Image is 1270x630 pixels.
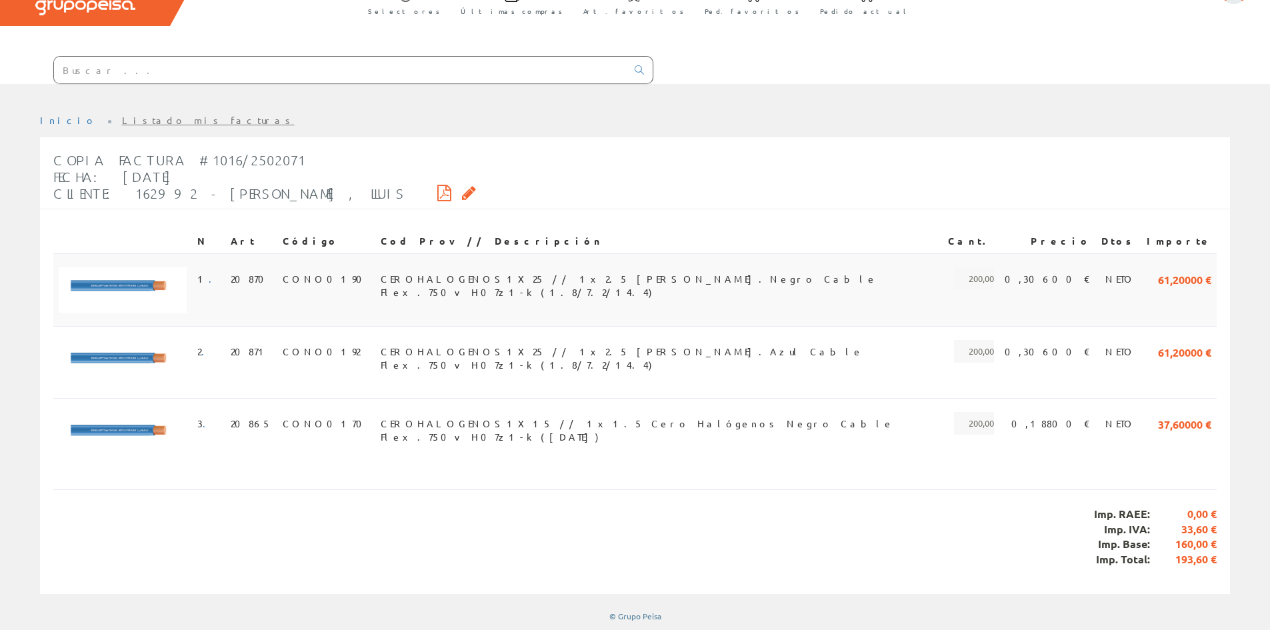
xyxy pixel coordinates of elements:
a: . [203,417,214,429]
th: Art [225,229,277,253]
span: 160,00 € [1150,537,1217,552]
span: 3 [197,412,214,435]
span: Selectores [368,5,440,18]
span: NETO [1105,267,1136,290]
span: 37,60000 € [1158,412,1211,435]
i: Descargar PDF [437,188,451,197]
span: 20870 [231,267,272,290]
span: Art. favoritos [583,5,684,18]
span: CONO0170 [283,412,370,435]
span: 20871 [231,340,269,363]
img: Foto artículo (192x67.584) [59,340,187,385]
img: Foto artículo (192x67.584) [59,267,187,313]
th: Código [277,229,375,253]
span: 200,00 [954,340,994,363]
a: Inicio [40,114,97,126]
span: CEROHALOGENOS1X15 // 1x1.5 Cero Halógenos Negro Cable Flex.750v H07z1-k ([DATE]) [381,412,937,435]
span: CEROHALOGENOS1X25 // 1x2.5 [PERSON_NAME].Azul Cable Flex.750v H07z1-k (1.8/7.2/14.4) [381,340,937,363]
span: 20865 [231,412,271,435]
img: Foto artículo (192x67.584) [59,412,187,457]
i: Solicitar por email copia de la factura [462,188,476,197]
span: 33,60 € [1150,522,1217,537]
span: NETO [1105,340,1136,363]
span: CONO0190 [283,267,370,290]
span: Últimas compras [461,5,563,18]
span: Copia Factura #1016/2502071 Fecha: [DATE] Cliente: 162992 - [PERSON_NAME] , LLUIS [53,152,405,201]
span: 200,00 [954,412,994,435]
span: 200,00 [954,267,994,290]
span: CONO0192 [283,340,360,363]
input: Buscar ... [54,57,627,83]
th: Importe [1141,229,1217,253]
a: . [201,345,213,357]
span: 0,30600 € [1005,340,1091,363]
span: 0,30600 € [1005,267,1091,290]
span: 61,20000 € [1158,267,1211,290]
th: Dtos [1096,229,1141,253]
a: Listado mis facturas [122,114,295,126]
span: NETO [1105,412,1136,435]
span: 0,00 € [1150,507,1217,522]
span: Pedido actual [820,5,911,18]
span: 61,20000 € [1158,340,1211,363]
span: 0,18800 € [1011,412,1091,435]
th: Cant. [943,229,999,253]
span: 1 [197,267,220,290]
th: N [192,229,225,253]
span: 193,60 € [1150,552,1217,567]
span: CEROHALOGENOS1X25 // 1x2.5 [PERSON_NAME].Negro Cable Flex.750v H07z1-k (1.8/7.2/14.4) [381,267,937,290]
span: 2 [197,340,213,363]
a: . [209,273,220,285]
th: Precio [999,229,1096,253]
span: Ped. favoritos [705,5,799,18]
div: Imp. RAEE: Imp. IVA: Imp. Base: Imp. Total: [53,489,1217,584]
div: © Grupo Peisa [40,611,1230,622]
th: Cod Prov // Descripción [375,229,943,253]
